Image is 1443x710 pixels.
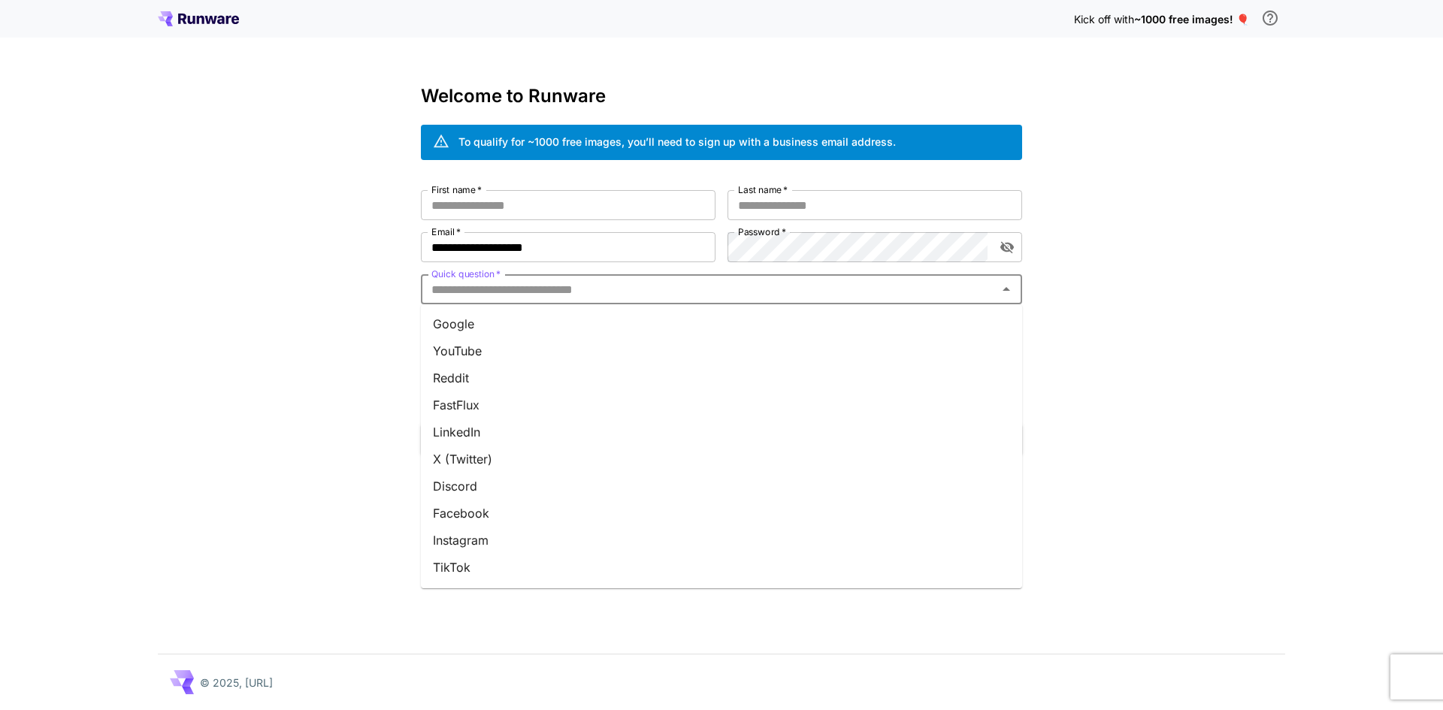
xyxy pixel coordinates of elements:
li: Reddit [421,364,1022,391]
li: YouTube [421,337,1022,364]
p: © 2025, [URL] [200,675,273,690]
label: Quick question [431,267,501,280]
li: Facebook [421,500,1022,527]
label: Password [738,225,786,238]
li: X (Twitter) [421,446,1022,473]
h3: Welcome to Runware [421,86,1022,107]
li: LinkedIn [421,418,1022,446]
label: Email [431,225,461,238]
li: FastFlux [421,391,1022,418]
li: Discord [421,473,1022,500]
button: Close [996,279,1017,300]
span: Kick off with [1074,13,1134,26]
div: To qualify for ~1000 free images, you’ll need to sign up with a business email address. [458,134,896,150]
li: Telegram [421,581,1022,608]
button: In order to qualify for free credit, you need to sign up with a business email address and click ... [1255,3,1285,33]
label: First name [431,183,482,196]
li: TikTok [421,554,1022,581]
button: toggle password visibility [994,234,1021,261]
span: ~1000 free images! 🎈 [1134,13,1249,26]
label: Last name [738,183,788,196]
li: Instagram [421,527,1022,554]
li: Google [421,310,1022,337]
